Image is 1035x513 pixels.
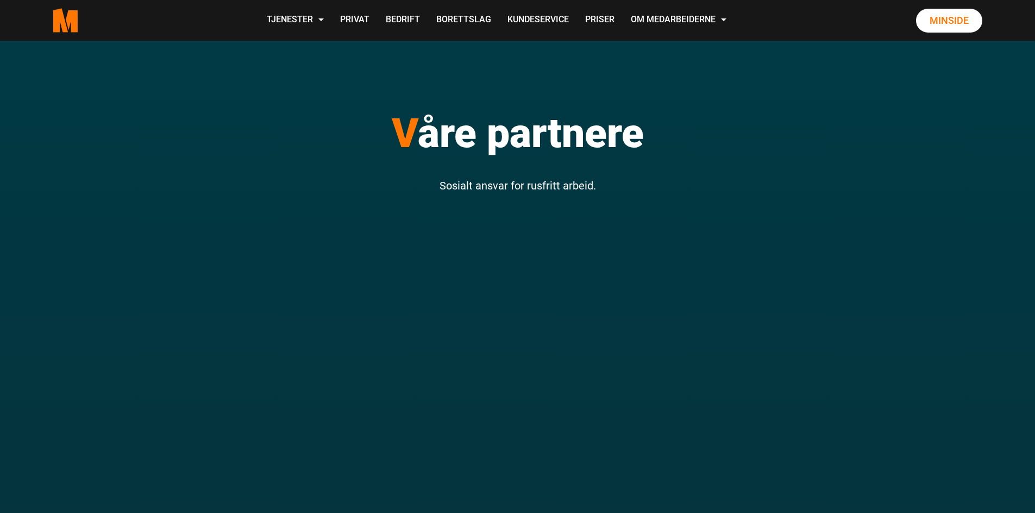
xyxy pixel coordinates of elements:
[623,1,735,40] a: Om Medarbeiderne
[378,1,428,40] a: Bedrift
[200,176,836,195] p: Sosialt ansvar for rusfritt arbeid.
[200,109,836,157] h1: åre partnere
[392,109,418,157] span: V
[259,1,332,40] a: Tjenester
[428,1,499,40] a: Borettslag
[332,1,378,40] a: Privat
[916,9,982,33] a: Minside
[577,1,623,40] a: Priser
[499,1,577,40] a: Kundeservice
